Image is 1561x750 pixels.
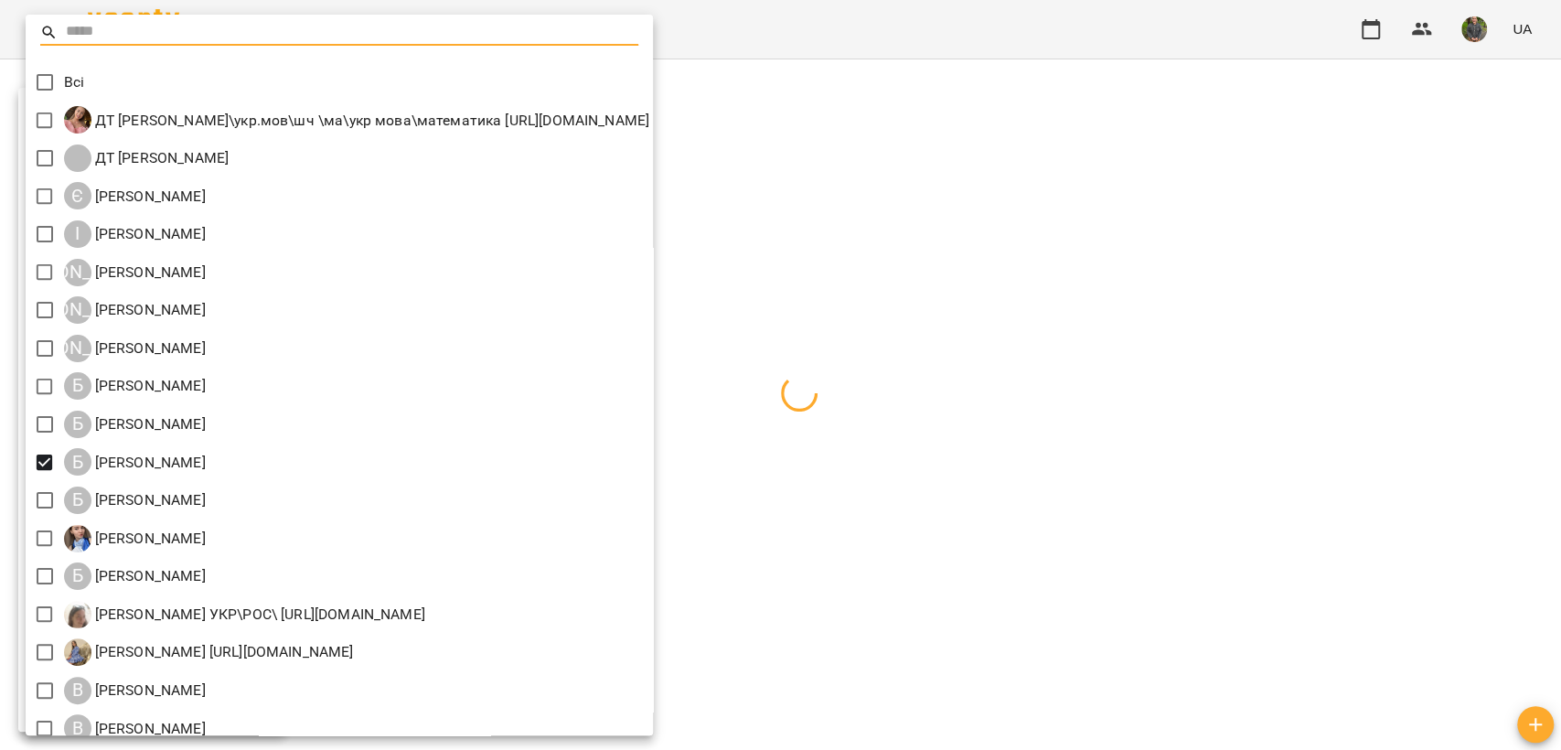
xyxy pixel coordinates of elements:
a: В [PERSON_NAME] [64,714,206,742]
p: [PERSON_NAME] [91,452,206,474]
p: [PERSON_NAME] [91,413,206,435]
a: Б [PERSON_NAME] [64,448,206,476]
p: [PERSON_NAME] [91,262,206,284]
div: ДТ Ірина Микитей [64,145,230,172]
div: Іванова Катерина [64,220,206,248]
div: Вовк Галина [64,714,206,742]
div: Б [64,372,91,400]
p: [PERSON_NAME] [91,528,206,550]
a: Б [PERSON_NAME] [64,525,206,552]
p: [PERSON_NAME] УКР\РОС\ [URL][DOMAIN_NAME] [91,604,425,626]
a: І [PERSON_NAME] [64,220,206,248]
div: Балашова Наталія [64,372,206,400]
div: Абрамова Ірина [64,259,206,286]
p: [PERSON_NAME] [URL][DOMAIN_NAME] [91,641,354,663]
div: Єфіменко Оксана [64,182,206,209]
p: [PERSON_NAME] [91,186,206,208]
a: [PERSON_NAME] [PERSON_NAME] [64,335,206,362]
a: В [PERSON_NAME] [64,677,206,704]
p: [PERSON_NAME] [91,489,206,511]
div: Є [64,182,91,209]
div: Б [64,562,91,590]
a: [PERSON_NAME] [PERSON_NAME] [64,296,206,324]
p: [PERSON_NAME] [91,565,206,587]
div: Божко Олександра [64,487,206,514]
a: Б [PERSON_NAME] УКР\РОС\ [URL][DOMAIN_NAME] [64,601,425,628]
div: [PERSON_NAME] [64,259,91,286]
p: [PERSON_NAME] [91,680,206,702]
div: [PERSON_NAME] [64,335,91,362]
p: [PERSON_NAME] [91,337,206,359]
div: В [64,714,91,742]
a: ДТ [PERSON_NAME] [64,145,230,172]
div: Бойчук Каріна [64,525,206,552]
div: [PERSON_NAME] [64,296,91,324]
div: Бессонова Віта [64,411,206,438]
p: [PERSON_NAME] [91,223,206,245]
div: Біволару Аліна https://us06web.zoom.us/j/83742518055 [64,638,354,666]
div: ДТ Бойко Юлія\укр.мов\шч \ма\укр мова\математика https://us06web.zoom.us/j/84886035086 [64,106,649,134]
a: Б [PERSON_NAME] [64,411,206,438]
div: Б [64,487,91,514]
div: Андрусенко Вероніка [64,296,206,324]
div: Бліхар Юлія [64,448,206,476]
img: Б [64,638,91,666]
div: Бондарєва Валерія [64,562,206,590]
div: Б [64,448,91,476]
a: ДТ [PERSON_NAME]\укр.мов\шч \ма\укр мова\математика [URL][DOMAIN_NAME] [64,106,649,134]
p: ДТ [PERSON_NAME]\укр.мов\шч \ма\укр мова\математика [URL][DOMAIN_NAME] [91,110,649,132]
p: Всі [64,71,84,93]
div: І [64,220,91,248]
img: Б [64,525,91,552]
p: [PERSON_NAME] [91,718,206,740]
a: Б [PERSON_NAME] [64,372,206,400]
img: Б [64,601,91,628]
div: Анна Тест [64,335,206,362]
div: Венюкова Єлизавета [64,677,206,704]
a: Б [PERSON_NAME] [64,487,206,514]
div: Б [64,411,91,438]
p: [PERSON_NAME] [91,375,206,397]
a: Є [PERSON_NAME] [64,182,206,209]
div: Бєлькова Анастасія ДТ ЛОГОПЕД УКР\РОС\ https://us06web.zoom.us/j/87943953043 [64,601,425,628]
a: Б [PERSON_NAME] [URL][DOMAIN_NAME] [64,638,354,666]
p: ДТ [PERSON_NAME] [91,147,230,169]
a: Б [PERSON_NAME] [64,562,206,590]
a: [PERSON_NAME] [PERSON_NAME] [64,259,206,286]
div: В [64,677,91,704]
p: [PERSON_NAME] [91,299,206,321]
